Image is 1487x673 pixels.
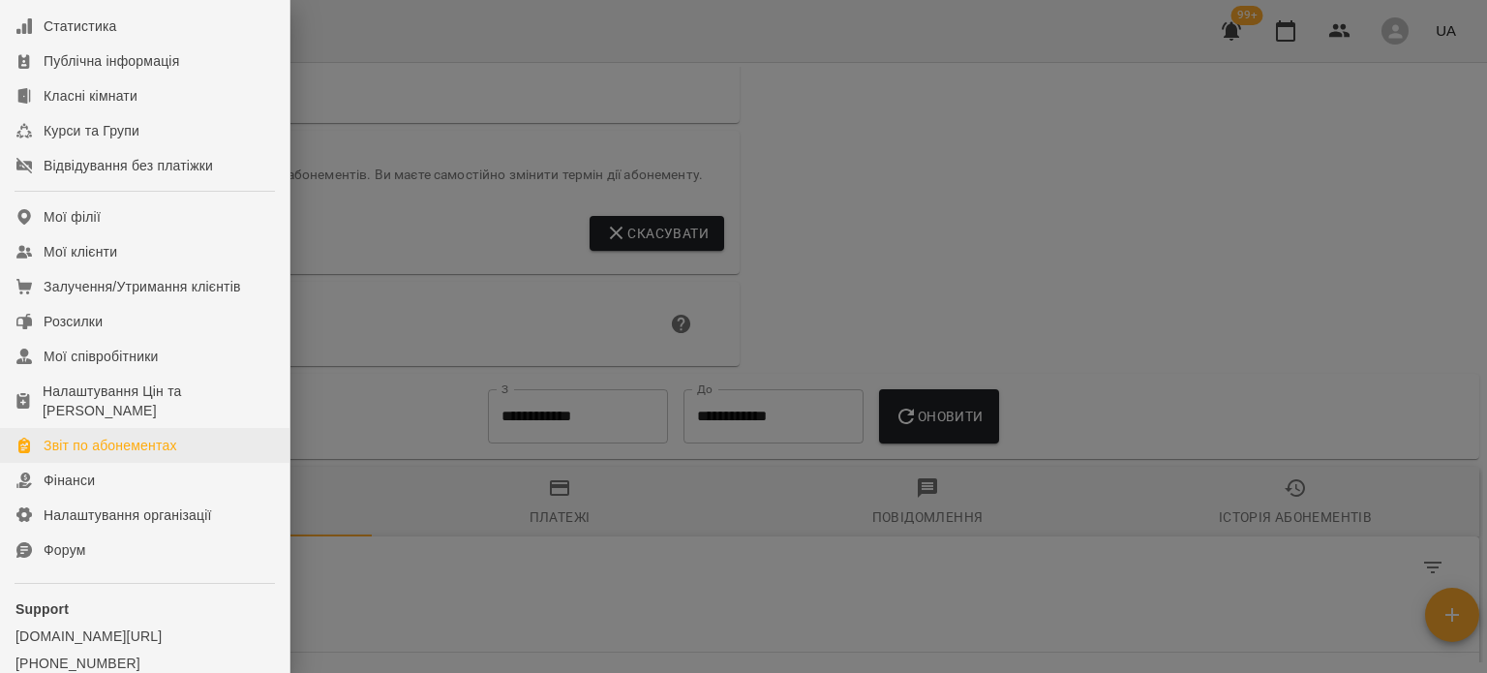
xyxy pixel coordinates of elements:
[44,471,95,490] div: Фінанси
[44,347,159,366] div: Мої співробітники
[44,540,86,560] div: Форум
[44,436,177,455] div: Звіт по абонементах
[15,654,274,673] a: [PHONE_NUMBER]
[44,277,241,296] div: Залучення/Утримання клієнтів
[44,312,103,331] div: Розсилки
[44,16,117,36] div: Статистика
[44,51,179,71] div: Публічна інформація
[15,627,274,646] a: [DOMAIN_NAME][URL]
[15,599,274,619] p: Support
[44,242,117,261] div: Мої клієнти
[44,121,139,140] div: Курси та Групи
[44,207,101,227] div: Мої філії
[44,86,137,106] div: Класні кімнати
[44,505,212,525] div: Налаштування організації
[43,382,274,420] div: Налаштування Цін та [PERSON_NAME]
[44,156,213,175] div: Відвідування без платіжки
